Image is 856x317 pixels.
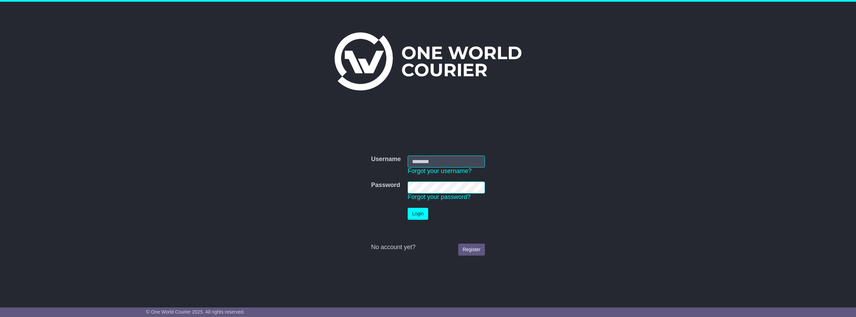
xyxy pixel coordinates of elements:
[408,208,428,220] button: Login
[408,168,472,174] a: Forgot your username?
[146,309,245,315] span: © One World Courier 2025. All rights reserved.
[408,193,471,200] a: Forgot your password?
[458,244,485,256] a: Register
[371,156,401,163] label: Username
[371,182,400,189] label: Password
[371,244,485,251] div: No account yet?
[335,32,521,90] img: One World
